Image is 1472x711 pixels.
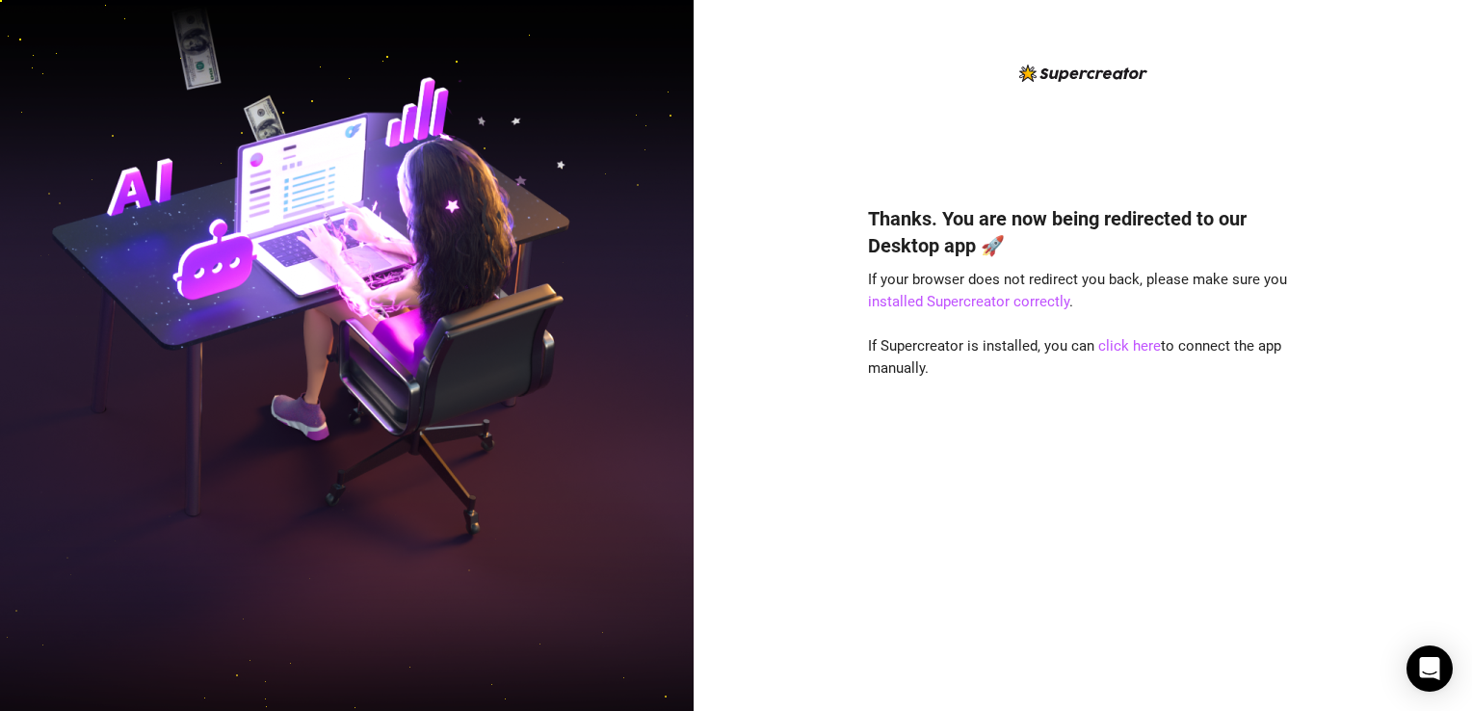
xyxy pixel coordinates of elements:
[868,271,1287,311] span: If your browser does not redirect you back, please make sure you .
[1019,65,1147,82] img: logo-BBDzfeDw.svg
[868,337,1281,378] span: If Supercreator is installed, you can to connect the app manually.
[1098,337,1161,355] a: click here
[868,293,1069,310] a: installed Supercreator correctly
[868,205,1298,259] h4: Thanks. You are now being redirected to our Desktop app 🚀
[1406,645,1453,692] div: Open Intercom Messenger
